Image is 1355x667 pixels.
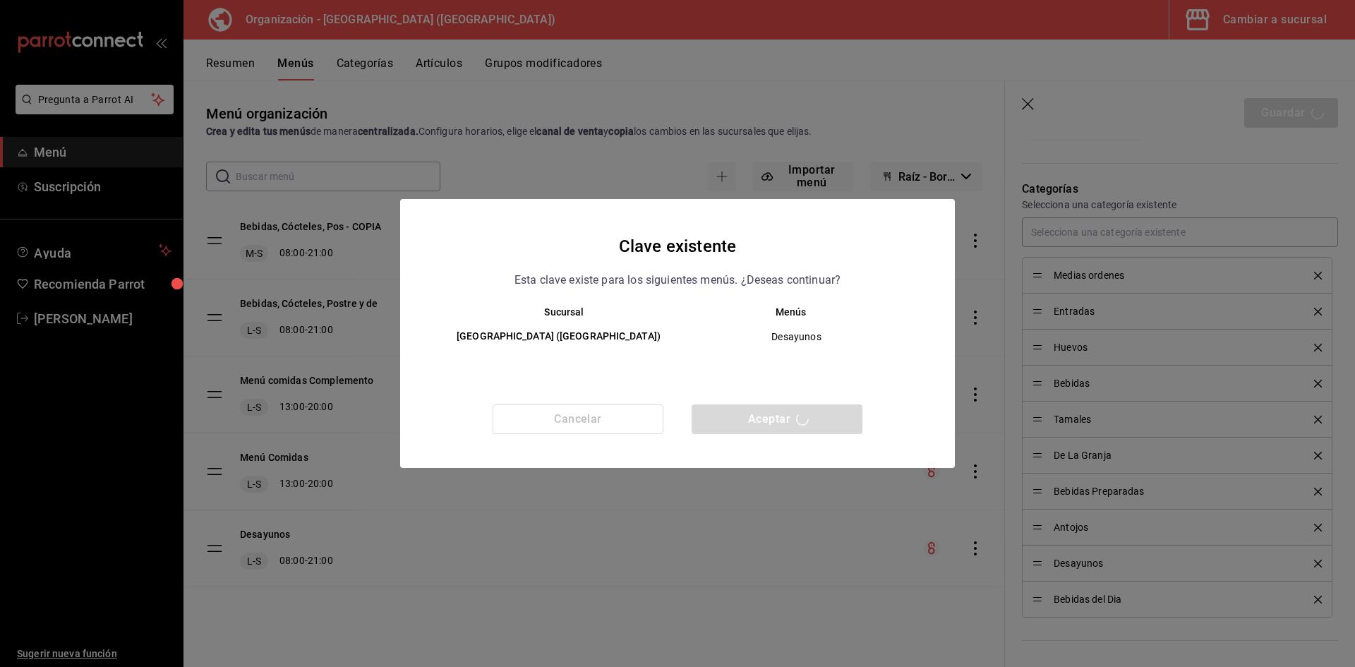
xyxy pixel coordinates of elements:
th: Sucursal [428,306,677,318]
th: Menús [677,306,927,318]
span: Desayunos [689,330,903,344]
h4: Clave existente [619,233,736,260]
p: Esta clave existe para los siguientes menús. ¿Deseas continuar? [514,271,841,289]
h6: [GEOGRAPHIC_DATA] ([GEOGRAPHIC_DATA]) [451,329,666,344]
